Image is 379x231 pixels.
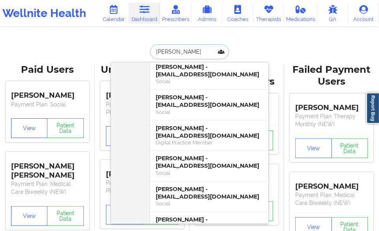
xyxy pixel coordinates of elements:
[106,164,179,179] div: [PERSON_NAME]
[156,170,262,177] div: Social
[6,64,89,76] div: Paid Users
[156,125,262,139] div: [PERSON_NAME] - [EMAIL_ADDRESS][DOMAIN_NAME]
[11,85,84,100] div: [PERSON_NAME]
[156,94,262,108] div: [PERSON_NAME] - [EMAIL_ADDRESS][DOMAIN_NAME]
[156,78,262,85] div: Social
[11,100,84,108] p: Payment Plan : Social
[284,3,317,24] a: Medications
[290,64,373,88] div: Failed Payment Users
[11,180,84,196] p: Payment Plan : Medical Care Biweekly (NEW)
[11,206,47,226] button: View
[253,3,284,24] a: Therapists
[106,100,179,116] p: Payment Plan : Unmatched Plan
[295,97,368,112] div: [PERSON_NAME]
[192,3,222,24] a: Admins
[295,112,368,128] p: Payment Plan : Therapy Monthly (NEW)
[332,138,368,158] button: Patient Data
[295,138,332,158] button: View
[47,206,83,226] button: Patient Data
[106,85,179,100] div: [PERSON_NAME]
[11,118,47,138] button: View
[106,126,142,146] button: View
[106,179,179,195] p: Payment Plan : Unmatched Plan
[366,93,379,124] a: Report Bug
[156,139,262,146] div: Digital Practice Member
[156,216,262,231] div: [PERSON_NAME] - [EMAIL_ADDRESS][DOMAIN_NAME]
[156,155,262,170] div: [PERSON_NAME] - [EMAIL_ADDRESS][DOMAIN_NAME]
[156,201,262,207] div: Social
[295,191,368,207] p: Payment Plan : Medical Care Biweekly (NEW)
[156,63,262,78] div: [PERSON_NAME] - [EMAIL_ADDRESS][DOMAIN_NAME]
[156,109,262,116] div: Social
[47,118,83,138] button: Patient Data
[11,156,84,180] div: [PERSON_NAME] [PERSON_NAME]
[160,3,192,24] a: Prescribers
[295,176,368,191] div: [PERSON_NAME]
[348,3,379,24] a: Account
[98,3,129,24] a: Calendar
[222,3,253,24] a: Coaches
[100,64,184,76] div: Unverified Users
[317,3,348,24] a: QA
[129,3,160,24] a: Dashboard
[156,186,262,201] div: [PERSON_NAME] - [EMAIL_ADDRESS][DOMAIN_NAME]
[106,205,142,225] button: View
